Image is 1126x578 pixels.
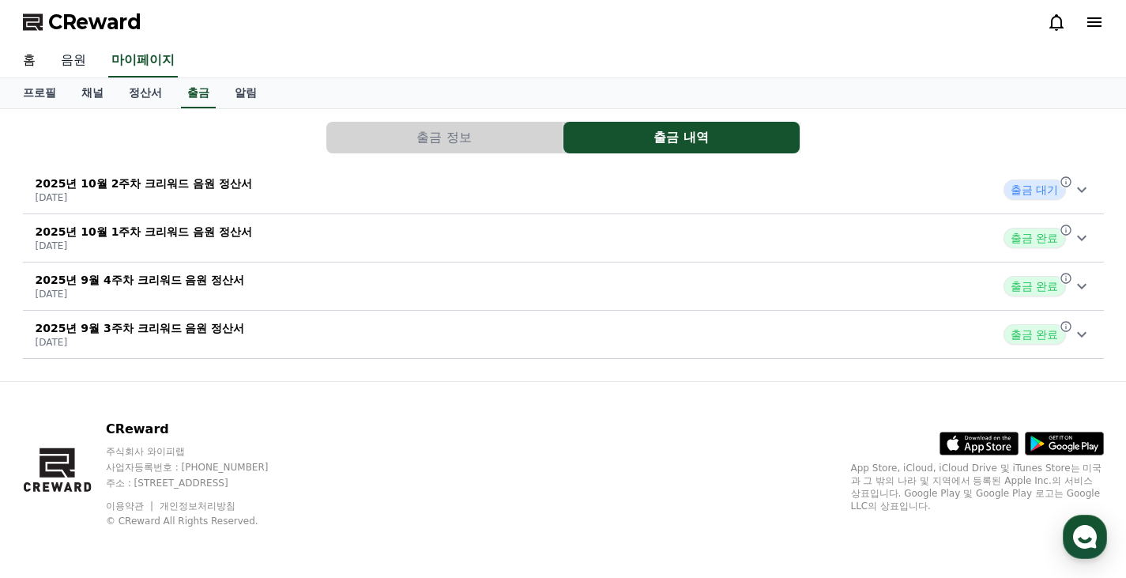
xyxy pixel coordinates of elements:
span: 대화 [145,471,164,484]
p: 2025년 10월 1주차 크리워드 음원 정산서 [36,224,253,240]
a: 홈 [5,447,104,486]
a: 출금 [181,78,216,108]
p: CReward [106,420,299,439]
a: CReward [23,9,141,35]
a: 마이페이지 [108,44,178,77]
a: 알림 [222,78,269,108]
button: 2025년 10월 1주차 크리워드 음원 정산서 [DATE] 출금 완료 [23,214,1104,263]
a: 홈 [10,44,48,77]
button: 2025년 10월 2주차 크리워드 음원 정산서 [DATE] 출금 대기 [23,166,1104,214]
button: 2025년 9월 4주차 크리워드 음원 정산서 [DATE] 출금 완료 [23,263,1104,311]
p: [DATE] [36,288,245,300]
p: 2025년 9월 4주차 크리워드 음원 정산서 [36,272,245,288]
a: 정산서 [116,78,175,108]
p: © CReward All Rights Reserved. [106,515,299,527]
a: 프로필 [10,78,69,108]
span: 출금 완료 [1004,324,1065,345]
button: 출금 정보 [326,122,563,153]
a: 이용약관 [106,501,156,512]
a: 음원 [48,44,99,77]
p: 2025년 10월 2주차 크리워드 음원 정산서 [36,176,253,191]
span: CReward [48,9,141,35]
p: [DATE] [36,191,253,204]
p: App Store, iCloud, iCloud Drive 및 iTunes Store는 미국과 그 밖의 나라 및 지역에서 등록된 Apple Inc.의 서비스 상표입니다. Goo... [851,462,1104,512]
p: 사업자등록번호 : [PHONE_NUMBER] [106,461,299,474]
span: 출금 완료 [1004,276,1065,297]
p: [DATE] [36,240,253,252]
button: 출금 내역 [563,122,800,153]
button: 2025년 9월 3주차 크리워드 음원 정산서 [DATE] 출금 완료 [23,311,1104,359]
p: 주소 : [STREET_ADDRESS] [106,477,299,489]
p: [DATE] [36,336,245,349]
p: 2025년 9월 3주차 크리워드 음원 정산서 [36,320,245,336]
span: 홈 [50,470,59,483]
span: 출금 대기 [1004,179,1065,200]
p: 주식회사 와이피랩 [106,445,299,458]
span: 출금 완료 [1004,228,1065,248]
a: 설정 [204,447,303,486]
a: 채널 [69,78,116,108]
span: 설정 [244,470,263,483]
a: 대화 [104,447,204,486]
a: 개인정보처리방침 [160,501,235,512]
